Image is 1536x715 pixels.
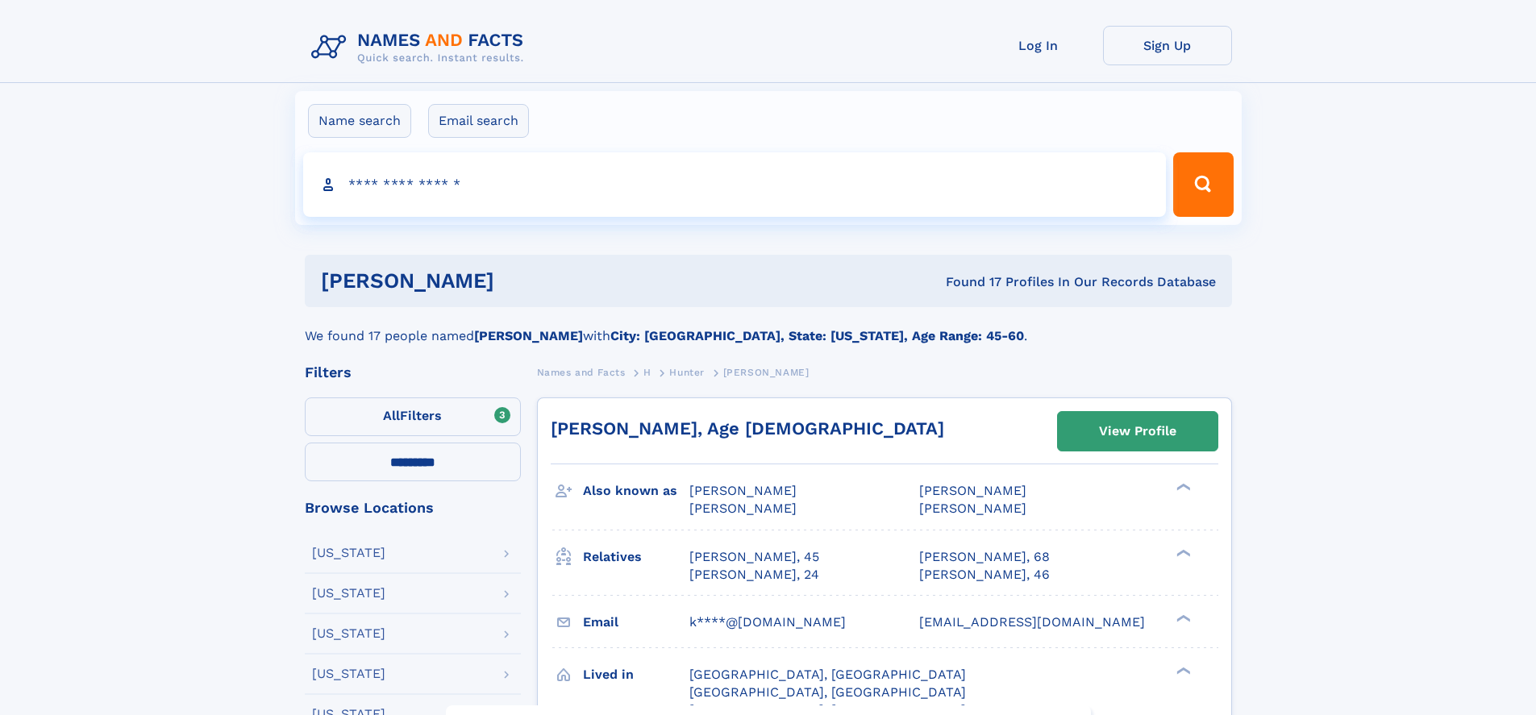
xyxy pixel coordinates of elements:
[919,548,1050,566] a: [PERSON_NAME], 68
[643,367,651,378] span: H
[312,547,385,559] div: [US_STATE]
[1172,665,1192,676] div: ❯
[689,483,797,498] span: [PERSON_NAME]
[308,104,411,138] label: Name search
[1099,413,1176,450] div: View Profile
[537,362,626,382] a: Names and Facts
[1058,412,1218,451] a: View Profile
[720,273,1216,291] div: Found 17 Profiles In Our Records Database
[1172,482,1192,493] div: ❯
[919,501,1026,516] span: [PERSON_NAME]
[305,365,521,380] div: Filters
[919,566,1050,584] a: [PERSON_NAME], 46
[919,614,1145,630] span: [EMAIL_ADDRESS][DOMAIN_NAME]
[474,328,583,343] b: [PERSON_NAME]
[919,483,1026,498] span: [PERSON_NAME]
[583,661,689,688] h3: Lived in
[689,566,819,584] a: [PERSON_NAME], 24
[312,587,385,600] div: [US_STATE]
[669,367,705,378] span: Hunter
[305,501,521,515] div: Browse Locations
[305,307,1232,346] div: We found 17 people named with .
[583,543,689,571] h3: Relatives
[312,667,385,680] div: [US_STATE]
[1172,613,1192,623] div: ❯
[428,104,529,138] label: Email search
[689,548,819,566] a: [PERSON_NAME], 45
[610,328,1024,343] b: City: [GEOGRAPHIC_DATA], State: [US_STATE], Age Range: 45-60
[583,609,689,636] h3: Email
[383,408,400,423] span: All
[689,501,797,516] span: [PERSON_NAME]
[1103,26,1232,65] a: Sign Up
[689,684,966,700] span: [GEOGRAPHIC_DATA], [GEOGRAPHIC_DATA]
[723,367,810,378] span: [PERSON_NAME]
[1173,152,1233,217] button: Search Button
[689,667,966,682] span: [GEOGRAPHIC_DATA], [GEOGRAPHIC_DATA]
[303,152,1167,217] input: search input
[669,362,705,382] a: Hunter
[1172,547,1192,558] div: ❯
[643,362,651,382] a: H
[551,418,944,439] a: [PERSON_NAME], Age [DEMOGRAPHIC_DATA]
[974,26,1103,65] a: Log In
[583,477,689,505] h3: Also known as
[321,271,720,291] h1: [PERSON_NAME]
[305,397,521,436] label: Filters
[312,627,385,640] div: [US_STATE]
[305,26,537,69] img: Logo Names and Facts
